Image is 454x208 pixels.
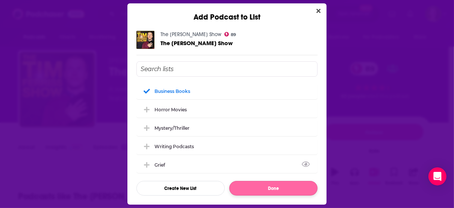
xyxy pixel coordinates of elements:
button: Create New List [136,181,225,196]
button: Close [313,6,324,16]
div: Mystery/Thriller [154,125,189,131]
div: Business Books [154,88,190,94]
div: Writing Podcasts [136,138,318,155]
span: 89 [231,33,236,36]
a: The Tim Ferriss Show [160,40,233,46]
div: Grief [154,162,169,168]
div: Grief [136,156,318,173]
button: Done [229,181,318,196]
span: The [PERSON_NAME] Show [160,39,233,47]
a: 89 [224,32,236,36]
input: Search lists [136,61,318,77]
div: Horror Movies [136,101,318,118]
div: Mystery/Thriller [136,120,318,136]
div: Writing Podcasts [154,144,194,149]
div: Add Podcast To List [136,61,318,196]
a: The Tim Ferriss Show [160,31,221,38]
button: View Link [165,166,169,167]
div: Open Intercom Messenger [428,167,446,185]
img: The Tim Ferriss Show [136,31,154,49]
div: Add Podcast to List [127,3,327,22]
div: Horror Movies [154,107,187,112]
div: Business Books [136,83,318,99]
